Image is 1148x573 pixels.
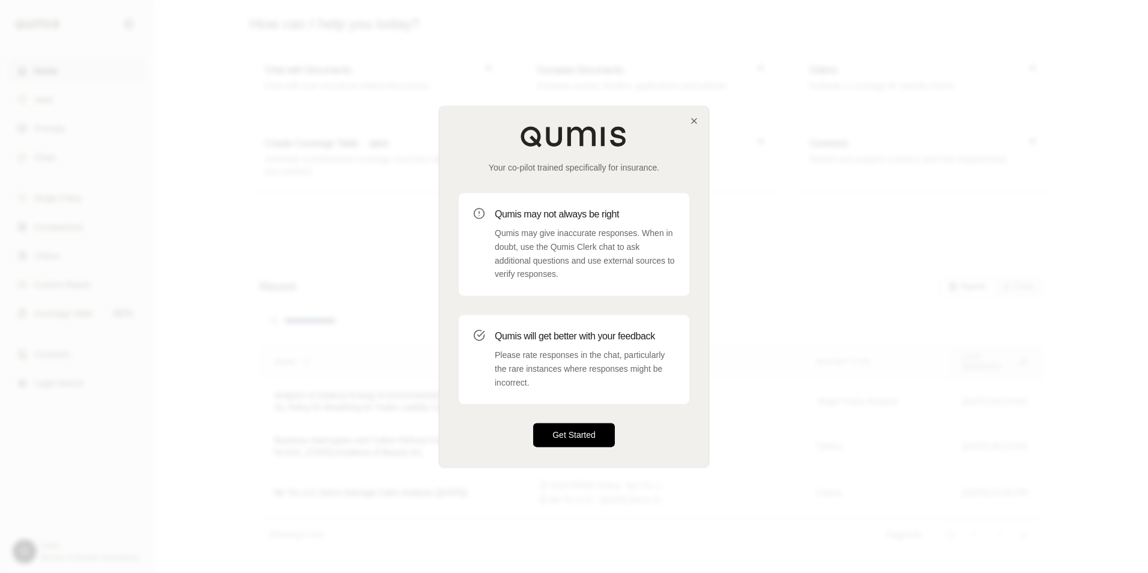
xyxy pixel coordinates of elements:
button: Get Started [533,423,615,447]
p: Qumis may give inaccurate responses. When in doubt, use the Qumis Clerk chat to ask additional qu... [495,226,675,281]
h3: Qumis may not always be right [495,207,675,222]
h3: Qumis will get better with your feedback [495,329,675,344]
p: Your co-pilot trained specifically for insurance. [459,162,689,174]
p: Please rate responses in the chat, particularly the rare instances where responses might be incor... [495,348,675,389]
img: Qumis Logo [520,126,628,147]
